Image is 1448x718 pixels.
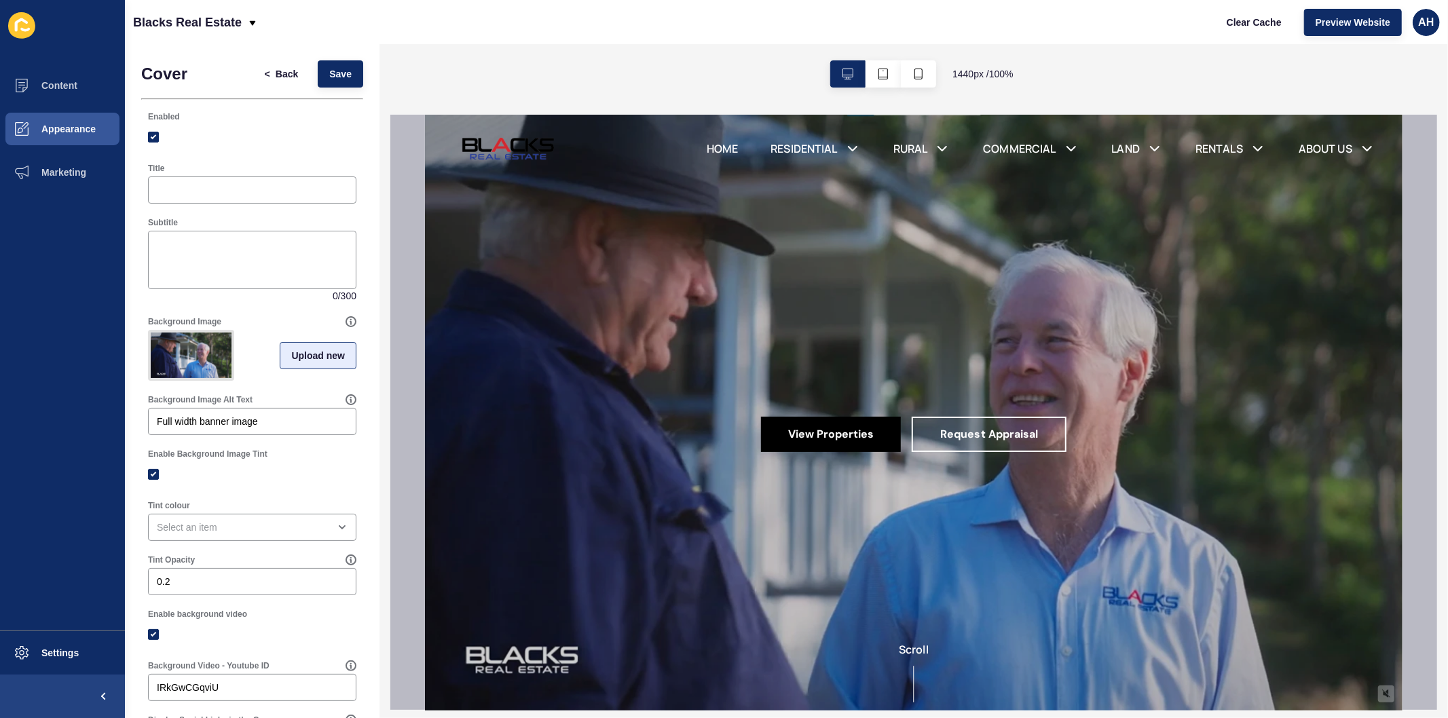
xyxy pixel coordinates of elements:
[27,14,139,54] img: Blacks Real Estate Logo
[318,60,363,88] button: Save
[148,111,180,122] label: Enabled
[148,500,190,511] label: Tint colour
[291,349,345,362] span: Upload new
[253,60,310,88] button: <Back
[558,26,631,42] a: COMMERCIAL
[1227,16,1282,29] span: Clear Cache
[148,554,195,565] label: Tint Opacity
[336,302,477,337] a: View Properties
[1316,16,1390,29] span: Preview Website
[265,67,270,81] span: <
[148,660,270,671] label: Background Video - Youtube ID
[280,342,356,369] button: Upload new
[952,67,1014,81] span: 1440 px / 100 %
[329,67,352,81] span: Save
[148,449,267,459] label: Enable Background Image Tint
[771,26,818,42] a: RENTALS
[148,316,221,327] label: Background Image
[1215,9,1293,36] button: Clear Cache
[5,527,972,588] div: Scroll
[148,514,356,541] div: open menu
[148,163,164,174] label: Title
[687,26,716,42] a: LAND
[874,26,927,42] a: ABOUT US
[1418,16,1434,29] span: AH
[1304,9,1402,36] button: Preview Website
[151,333,231,378] img: a43e007f45524b42dca2463a5a1e6698.png
[148,217,178,228] label: Subtitle
[468,26,503,42] a: RURAL
[282,26,314,42] a: HOME
[133,5,242,39] p: Blacks Real Estate
[487,302,642,337] a: Request Appraisal
[333,289,338,303] span: 0
[341,289,356,303] span: 300
[148,394,253,405] label: Background Image Alt Text
[148,609,247,620] label: Enable background video
[141,64,187,83] h1: Cover
[338,289,341,303] span: /
[276,67,298,81] span: Back
[346,26,412,42] a: RESIDENTIAL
